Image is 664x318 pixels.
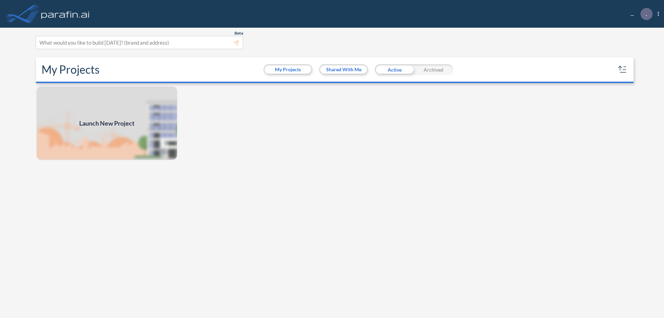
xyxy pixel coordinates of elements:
[79,119,135,128] span: Launch New Project
[617,64,628,75] button: sort
[620,8,659,20] div: ...
[40,7,91,21] img: logo
[36,86,178,161] a: Launch New Project
[265,65,311,74] button: My Projects
[646,11,647,17] p: .
[41,63,100,76] h2: My Projects
[320,65,367,74] button: Shared With Me
[414,64,453,75] div: Archived
[234,30,243,36] span: Beta
[36,86,178,161] img: add
[375,64,414,75] div: Active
